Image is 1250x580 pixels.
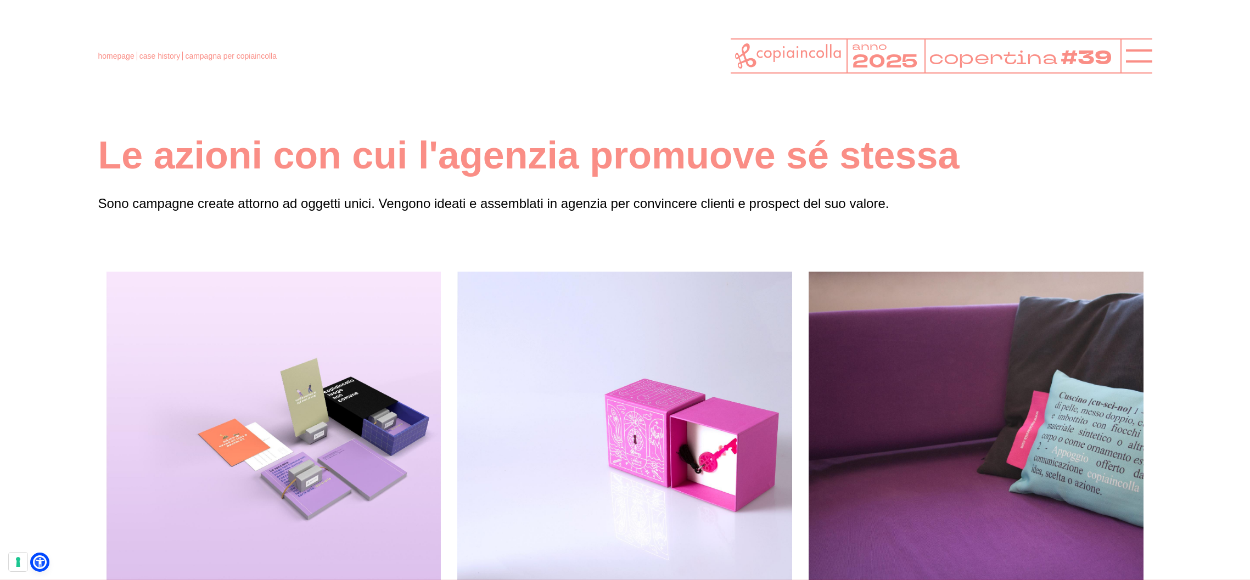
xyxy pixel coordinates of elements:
[185,52,277,60] a: campagna per copiaincolla
[98,193,1152,214] p: Sono campagne create attorno ad oggetti unici. Vengono ideati e assemblati in agenzia per convinc...
[139,52,181,60] a: case history
[9,553,27,571] button: Le tue preferenze relative al consenso per le tecnologie di tracciamento
[98,52,134,60] a: homepage
[98,132,1152,180] h1: Le azioni con cui l'agenzia promuove sé stessa
[851,49,918,74] tspan: 2025
[1063,45,1115,72] tspan: #39
[33,555,47,569] a: Open Accessibility Menu
[929,45,1060,71] tspan: copertina
[851,39,887,53] tspan: anno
